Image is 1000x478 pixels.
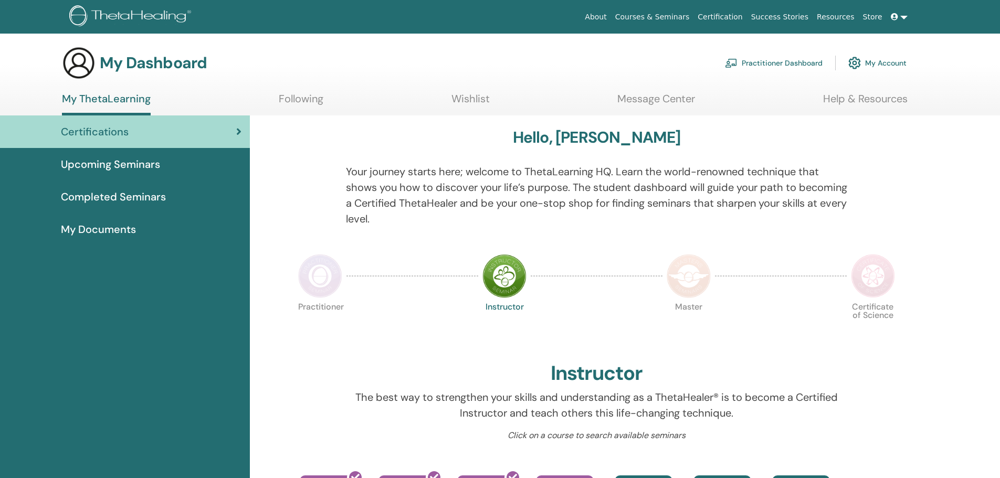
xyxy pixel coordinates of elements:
img: Instructor [482,254,527,298]
h2: Instructor [551,362,643,386]
h3: My Dashboard [100,54,207,72]
a: My ThetaLearning [62,92,151,115]
a: Resources [813,7,859,27]
span: Certifications [61,124,129,140]
a: My Account [848,51,907,75]
img: Practitioner [298,254,342,298]
a: About [581,7,610,27]
a: Certification [693,7,746,27]
a: Store [859,7,887,27]
span: Completed Seminars [61,189,166,205]
a: Help & Resources [823,92,908,113]
p: The best way to strengthen your skills and understanding as a ThetaHealer® is to become a Certifi... [346,389,847,421]
img: generic-user-icon.jpg [62,46,96,80]
p: Master [667,303,711,347]
span: My Documents [61,221,136,237]
p: Your journey starts here; welcome to ThetaLearning HQ. Learn the world-renowned technique that sh... [346,164,847,227]
a: Wishlist [451,92,490,113]
a: Practitioner Dashboard [725,51,823,75]
img: cog.svg [848,54,861,72]
a: Message Center [617,92,695,113]
p: Instructor [482,303,527,347]
img: Master [667,254,711,298]
img: chalkboard-teacher.svg [725,58,738,68]
img: logo.png [69,5,195,29]
img: Certificate of Science [851,254,895,298]
a: Success Stories [747,7,813,27]
p: Click on a course to search available seminars [346,429,847,442]
p: Certificate of Science [851,303,895,347]
p: Practitioner [298,303,342,347]
span: Upcoming Seminars [61,156,160,172]
a: Courses & Seminars [611,7,694,27]
a: Following [279,92,323,113]
h3: Hello, [PERSON_NAME] [513,128,681,147]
